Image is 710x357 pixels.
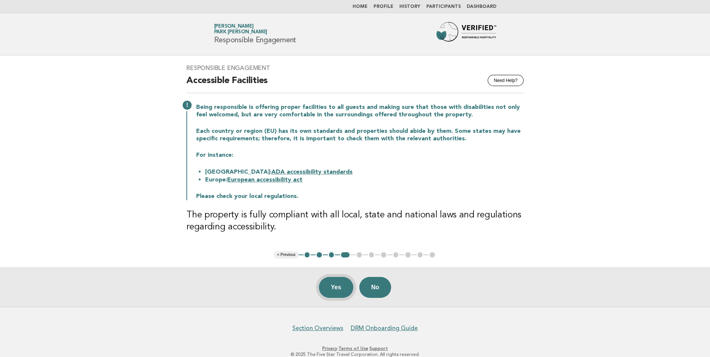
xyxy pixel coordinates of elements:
[214,24,296,44] h1: Responsible Engagement
[205,168,524,176] li: [GEOGRAPHIC_DATA]:
[196,104,524,119] p: Being responsible is offering proper facilities to all guests and making sure that those with dis...
[467,4,496,9] a: Dashboard
[488,75,523,86] button: Need Help?
[304,251,311,259] button: 1
[338,346,368,351] a: Terms of Use
[126,345,584,351] p: · ·
[196,193,524,200] p: Please check your local regulations.
[196,152,524,159] p: For instance:
[292,324,343,332] a: Section Overviews
[227,177,302,183] a: European accessibility act
[374,4,393,9] a: Profile
[340,251,351,259] button: 4
[436,22,496,46] img: Forbes Travel Guide
[426,4,461,9] a: Participants
[353,4,368,9] a: Home
[351,324,418,332] a: DRM Onboarding Guide
[186,75,524,93] h2: Accessible Facilities
[399,4,420,9] a: History
[359,277,391,298] button: No
[319,277,353,298] button: Yes
[328,251,335,259] button: 3
[322,346,337,351] a: Privacy
[271,169,353,175] a: ADA accessibility standards
[196,128,524,143] p: Each country or region (EU) has its own standards and properties should abide by them. Some state...
[186,64,524,72] h3: Responsible Engagement
[186,209,524,233] h3: The property is fully compliant with all local, state and national laws and regulations regarding...
[214,30,268,35] span: Park [PERSON_NAME]
[369,346,388,351] a: Support
[205,176,524,184] li: Europe:
[316,251,323,259] button: 2
[274,251,298,259] button: < Previous
[214,24,268,34] a: [PERSON_NAME]Park [PERSON_NAME]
